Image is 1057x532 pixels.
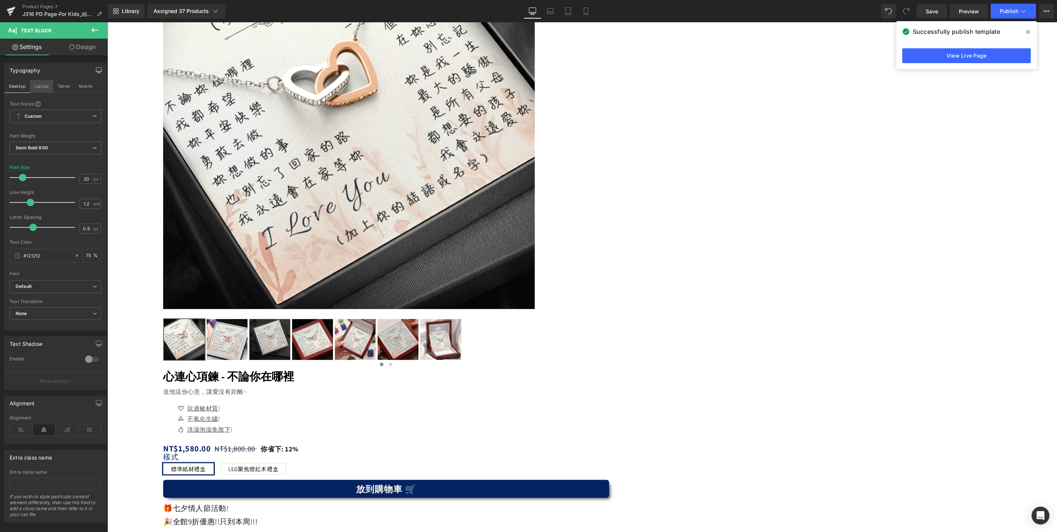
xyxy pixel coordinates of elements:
[55,39,109,55] a: Design
[74,80,97,93] button: Mobile
[80,381,125,392] p: !
[1032,507,1050,525] div: Open Intercom Messenger
[4,80,30,93] button: Desktop
[926,7,938,15] span: Save
[542,4,559,19] a: Laptop
[1039,4,1054,19] button: More
[913,27,1000,36] span: Successfully publish template
[80,402,125,413] p: !
[524,4,542,19] a: Desktop
[99,297,140,338] img: 心連心項鍊 - 不論你在哪裡
[56,458,502,476] button: 放到購物車 🛒
[107,22,1057,532] iframe: To enrich screen reader interactions, please activate Accessibility in Grammarly extension settings
[10,133,101,139] div: Font Weight
[30,80,53,93] button: Laptop
[22,4,108,10] a: Product Pages
[39,378,69,385] p: More settings
[80,392,125,402] p: !
[64,441,98,452] span: 標準紙材禮盒
[10,190,101,195] div: Line Height
[80,393,111,400] u: 不氧化生鏽
[10,63,40,74] div: Typography
[10,240,101,245] div: Text Color
[10,470,101,475] div: Extra class name
[94,176,100,181] span: px
[10,450,52,461] div: Extra class name
[80,403,123,411] u: 洗澡泡澡免脫下
[178,422,191,431] span: 12%
[108,4,145,19] a: New Library
[559,4,577,19] a: Tablet
[881,4,896,19] button: Undo
[16,311,27,316] b: None
[270,297,311,338] img: 心連心項鍊 - 不論你在哪裡
[56,481,121,491] font: 🎁七夕情人節活動!
[577,4,595,19] a: Mobile
[142,297,183,338] img: 心連心項鍊 - 不論你在哪裡
[10,101,101,107] div: Text Styles
[56,297,97,338] img: 心連心項鍊 - 不論你在哪裡
[53,80,74,93] button: Tablet
[23,252,71,260] input: Color
[10,415,101,421] div: Alignment
[94,201,100,206] span: em
[10,337,42,347] div: Text Shadow
[313,297,354,338] img: 心連心項鍊 - 不論你在哪裡
[950,4,988,19] a: Preview
[122,8,139,14] span: Library
[16,145,48,150] b: Semi Bold 600
[56,430,502,441] label: 樣式
[121,441,171,452] span: LED聚焦燈紅木禮盒
[80,382,111,390] u: 抗過敏材質
[21,27,52,33] span: Text Block
[10,356,78,364] div: Enable
[991,4,1036,19] button: Publish
[902,48,1031,63] a: View Live Page
[10,396,35,406] div: Alignment
[83,249,101,262] div: %
[56,346,187,363] a: 心連心項鍊 - 不論你在哪裡
[22,11,94,17] span: J316 PD Page-For Kids_細部內容優化_[DATE]
[10,271,101,276] div: Font
[107,422,148,431] span: NT$1,800.00
[94,226,100,231] span: px
[56,421,104,431] span: NT$1,580.00
[959,7,979,15] span: Preview
[4,372,106,390] button: More settings
[185,297,226,338] img: 心連心項鍊 - 不論你在哪裡
[56,364,502,375] p: 送他這份心意，讓愛沒有距離~
[227,297,268,338] img: 心連心項鍊 - 不論你在哪裡
[153,7,219,15] div: Assigned 37 Products
[10,299,101,304] div: Text Transform
[56,494,151,504] font: 🎉全館9折優惠!!只到本周!!!
[899,4,914,19] button: Redo
[153,422,176,431] span: 你省下:
[56,479,502,506] div: To enrich screen reader interactions, please activate Accessibility in Grammarly extension settings
[10,494,101,522] div: If you wish to style particular content element differently, then use this field to add a class n...
[16,283,32,290] i: Default
[10,165,30,170] div: Font Size
[1000,8,1018,14] span: Publish
[10,215,101,220] div: Letter Spacing
[25,113,42,120] b: Custom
